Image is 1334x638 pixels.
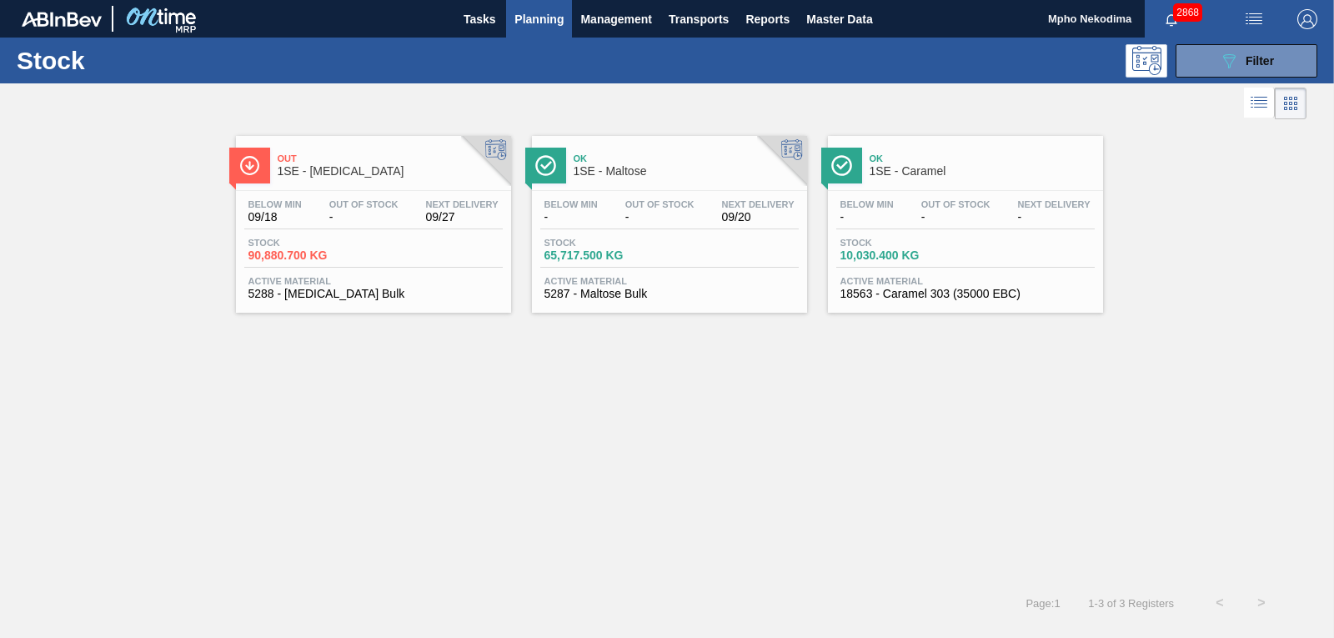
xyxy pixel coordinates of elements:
span: Stock [840,238,957,248]
img: Logout [1297,9,1317,29]
button: Filter [1176,44,1317,78]
span: Stock [544,238,661,248]
span: - [544,211,598,224]
span: Out [278,153,503,163]
span: Filter [1246,54,1274,68]
a: ÍconeOut1SE - [MEDICAL_DATA]Below Min09/18Out Of Stock-Next Delivery09/27Stock90,880.700 KGActive... [223,123,519,313]
div: Card Vision [1275,88,1306,119]
a: ÍconeOk1SE - MaltoseBelow Min-Out Of Stock-Next Delivery09/20Stock65,717.500 KGActive Material528... [519,123,815,313]
a: ÍconeOk1SE - CaramelBelow Min-Out Of Stock-Next Delivery-Stock10,030.400 KGActive Material18563 -... [815,123,1111,313]
span: Ok [870,153,1095,163]
span: 5288 - Dextrose Bulk [248,288,499,300]
button: > [1241,582,1282,624]
span: 1SE - Dextrose [278,165,503,178]
span: Below Min [544,199,598,209]
span: Management [580,9,652,29]
span: Next Delivery [426,199,499,209]
span: Page : 1 [1026,597,1060,610]
span: 1SE - Maltose [574,165,799,178]
span: - [329,211,399,224]
span: Out Of Stock [921,199,990,209]
img: Ícone [535,155,556,176]
div: List Vision [1244,88,1275,119]
span: Active Material [544,276,795,286]
span: 65,717.500 KG [544,249,661,262]
span: Below Min [840,199,894,209]
span: 09/18 [248,211,302,224]
span: Out Of Stock [625,199,695,209]
span: 10,030.400 KG [840,249,957,262]
h1: Stock [17,51,258,70]
span: 09/27 [426,211,499,224]
span: Tasks [461,9,498,29]
span: Master Data [806,9,872,29]
span: 5287 - Maltose Bulk [544,288,795,300]
span: - [921,211,990,224]
span: 2868 [1173,3,1202,22]
span: Planning [514,9,564,29]
span: Active Material [840,276,1091,286]
span: Next Delivery [722,199,795,209]
span: Ok [574,153,799,163]
img: TNhmsLtSVTkK8tSr43FrP2fwEKptu5GPRR3wAAAABJRU5ErkJggg== [22,12,102,27]
span: - [625,211,695,224]
img: userActions [1244,9,1264,29]
span: 1 - 3 of 3 Registers [1086,597,1174,610]
button: Notifications [1145,8,1198,31]
span: 1SE - Caramel [870,165,1095,178]
img: Ícone [831,155,852,176]
span: Next Delivery [1018,199,1091,209]
span: 18563 - Caramel 303 (35000 EBC) [840,288,1091,300]
span: 09/20 [722,211,795,224]
span: Out Of Stock [329,199,399,209]
span: 90,880.700 KG [248,249,365,262]
span: Transports [669,9,729,29]
span: Below Min [248,199,302,209]
span: - [840,211,894,224]
span: Active Material [248,276,499,286]
span: - [1018,211,1091,224]
div: Programming: no user selected [1126,44,1167,78]
img: Ícone [239,155,260,176]
span: Reports [745,9,790,29]
button: < [1199,582,1241,624]
span: Stock [248,238,365,248]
